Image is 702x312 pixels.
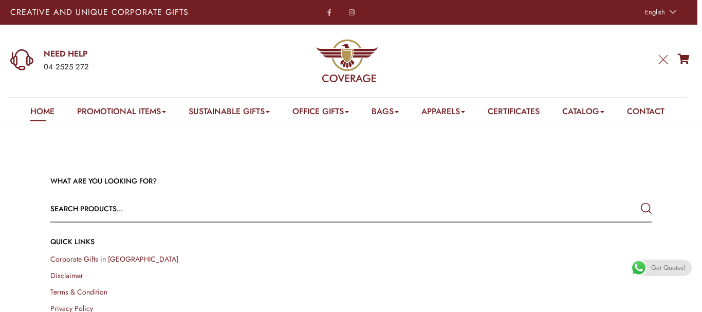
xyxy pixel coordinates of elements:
a: Home [30,105,54,121]
a: Office Gifts [292,105,349,121]
a: Disclaimer [50,270,83,281]
div: 04 2525 272 [44,61,227,74]
a: Terms & Condition [50,287,107,297]
span: Get Quotes! [651,260,686,276]
a: Corporate Gifts in [GEOGRAPHIC_DATA] [50,254,178,264]
h4: QUICK LINKs [50,236,652,247]
a: NEED HELP [44,48,227,60]
input: Search products... [50,196,531,221]
a: Promotional Items [77,105,166,121]
a: Certificates [488,105,540,121]
span: English [645,7,665,17]
a: Catalog [562,105,604,121]
p: Creative and Unique Corporate Gifts [10,8,275,16]
a: Bags [372,105,399,121]
a: English [640,5,679,20]
h3: WHAT ARE YOU LOOKING FOR? [50,176,652,187]
a: Apparels [421,105,465,121]
a: Contact [627,105,664,121]
a: Sustainable Gifts [189,105,270,121]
